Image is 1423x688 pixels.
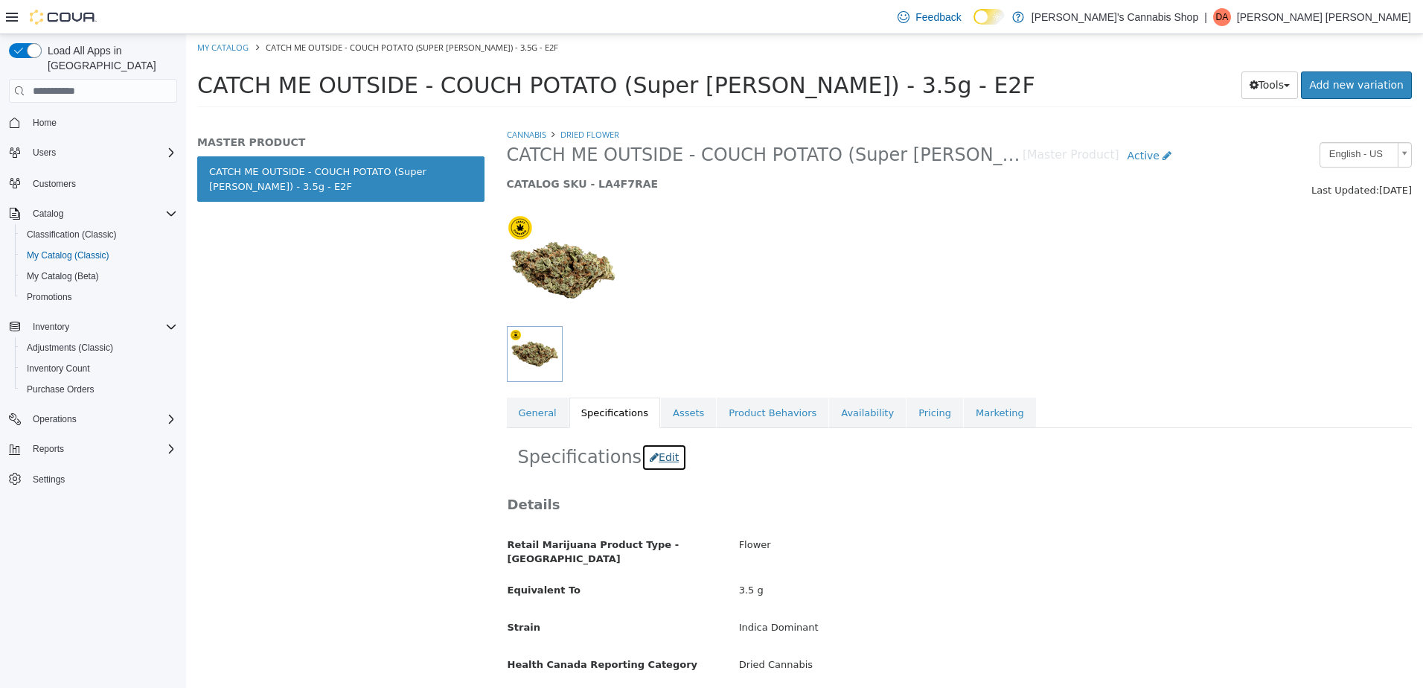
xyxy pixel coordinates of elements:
a: Home [27,114,63,132]
span: [DATE] [1193,150,1226,162]
span: Purchase Orders [21,380,177,398]
button: Catalog [3,203,183,224]
span: Promotions [21,288,177,306]
h5: CATALOG SKU - LA4F7RAE [321,143,994,156]
span: CATCH ME OUTSIDE - COUCH POTATO (Super [PERSON_NAME]) - 3.5g - E2F [11,38,849,64]
span: DA [1215,8,1228,26]
span: Catalog [33,208,63,220]
input: Dark Mode [973,9,1005,25]
div: Dylan Ann McKinney [1213,8,1231,26]
span: Settings [27,470,177,488]
p: [PERSON_NAME] [PERSON_NAME] [1237,8,1411,26]
nav: Complex example [9,106,177,529]
a: Specifications [383,363,474,395]
span: Adjustments (Classic) [21,339,177,357]
button: Classification (Classic) [15,224,183,245]
button: Edit [455,410,501,437]
div: Dried Cannabis [542,618,1236,644]
button: Inventory [3,316,183,337]
div: Flower [542,498,1236,524]
span: Feedback [915,10,961,25]
span: Inventory Count [27,363,90,375]
button: My Catalog (Beta) [15,266,183,287]
a: My Catalog (Beta) [21,267,105,285]
span: Active [941,115,973,127]
a: Cannabis [321,95,360,106]
span: Inventory [33,321,69,333]
span: Customers [27,173,177,192]
button: Catalog [27,205,69,223]
a: General [321,363,383,395]
span: My Catalog (Beta) [27,270,99,282]
span: Last Updated: [1125,150,1193,162]
a: Active [933,108,994,136]
button: Reports [27,440,70,458]
a: My Catalog [11,7,63,19]
span: Inventory Count [21,360,177,378]
a: Product Behaviors [531,363,642,395]
button: Customers [3,172,183,194]
span: English - US [1134,109,1206,132]
a: Settings [27,471,71,488]
a: Dried Flower [374,95,433,106]
a: CATCH ME OUTSIDE - COUCH POTATO (Super [PERSON_NAME]) - 3.5g - E2F [11,122,298,168]
h3: Details [322,462,1226,479]
a: Marketing [778,363,850,395]
p: | [1204,8,1207,26]
a: Feedback [892,2,967,32]
a: Classification (Classic) [21,226,123,243]
h5: MASTER PRODUCT [11,101,298,115]
a: Assets [475,363,530,395]
span: Home [27,113,177,132]
span: Settings [33,474,65,485]
button: Inventory Count [15,358,183,379]
span: Promotions [27,291,72,303]
span: Health Canada Reporting Category [322,625,512,636]
div: Indica Dominant [542,581,1236,607]
span: Operations [27,410,177,428]
span: Home [33,117,57,129]
img: Cova [30,10,97,25]
span: CATCH ME OUTSIDE - COUCH POTATO (Super [PERSON_NAME]) - 3.5g - E2F [321,109,837,133]
button: Settings [3,468,183,490]
span: Purchase Orders [27,383,95,395]
span: Classification (Classic) [27,229,117,241]
span: Users [33,147,56,159]
span: My Catalog (Classic) [27,249,109,261]
button: Inventory [27,318,75,336]
span: My Catalog (Beta) [21,267,177,285]
h2: Specifications [332,410,1215,437]
a: My Catalog (Classic) [21,246,115,264]
span: Load All Apps in [GEOGRAPHIC_DATA] [42,43,177,73]
p: [PERSON_NAME]'s Cannabis Shop [1032,8,1198,26]
button: My Catalog (Classic) [15,245,183,266]
button: Tools [1055,37,1113,65]
button: Adjustments (Classic) [15,337,183,358]
button: Promotions [15,287,183,308]
span: Classification (Classic) [21,226,177,243]
span: Operations [33,413,77,425]
span: My Catalog (Classic) [21,246,177,264]
button: Users [3,142,183,163]
button: Reports [3,439,183,459]
span: Catalog [27,205,177,223]
span: Users [27,144,177,162]
button: Home [3,112,183,133]
a: Customers [27,175,82,193]
span: Retail Marijuana Product Type - [GEOGRAPHIC_DATA] [322,505,493,531]
span: Adjustments (Classic) [27,342,113,354]
span: Reports [27,440,177,458]
a: English - US [1133,108,1226,133]
span: CATCH ME OUTSIDE - COUCH POTATO (Super [PERSON_NAME]) - 3.5g - E2F [80,7,372,19]
button: Purchase Orders [15,379,183,400]
div: 3.5 g [542,544,1236,570]
a: Adjustments (Classic) [21,339,119,357]
span: Reports [33,443,64,455]
a: Availability [643,363,720,395]
span: Inventory [27,318,177,336]
img: 150 [321,180,432,292]
span: Equivalent To [322,550,394,561]
a: Promotions [21,288,78,306]
button: Users [27,144,62,162]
